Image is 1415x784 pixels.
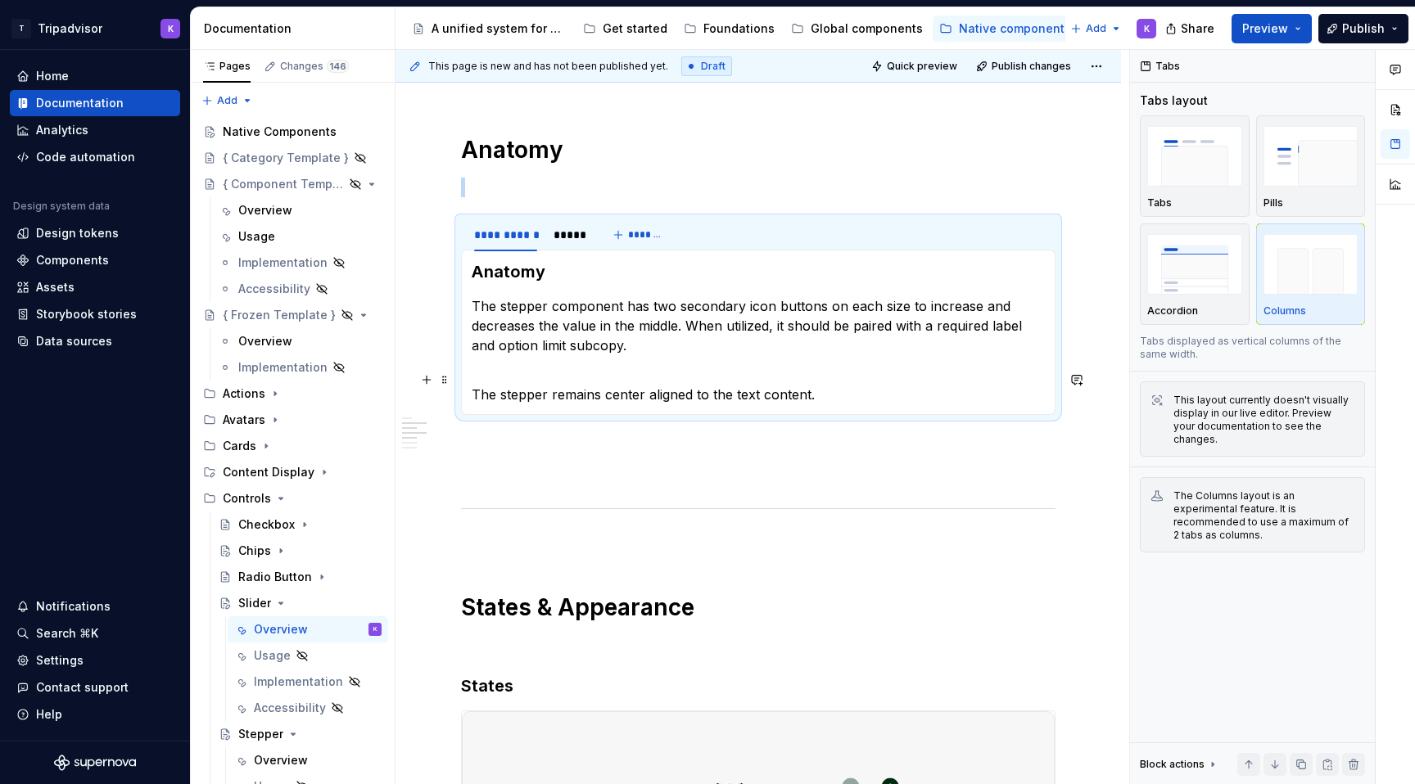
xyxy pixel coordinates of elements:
svg: Supernova Logo [54,755,136,771]
a: Native Components [197,119,388,145]
button: Publish changes [971,55,1078,78]
h1: States & Appearance [461,593,1056,622]
div: Cards [223,438,256,454]
button: Search ⌘K [10,620,180,647]
h1: Anatomy [461,135,1056,164]
p: Tabs displayed as vertical columns of the same width. [1140,335,1365,361]
div: Overview [254,621,308,638]
span: Preview [1242,20,1288,37]
div: Controls [197,485,388,511]
div: K [168,22,174,35]
section-item: Description [472,260,1045,404]
a: Analytics [10,117,180,143]
div: Home [36,68,69,84]
button: TTripadvisorK [3,11,187,46]
a: Overview [228,747,388,773]
a: Implementation [228,669,388,695]
button: placeholderAccordion [1140,223,1250,325]
span: Quick preview [887,60,957,73]
p: Tabs [1147,196,1172,210]
div: { Category Template } [223,150,349,166]
div: Contact support [36,679,129,696]
img: placeholder [1147,126,1242,186]
img: placeholder [1264,234,1358,294]
div: Foundations [703,20,775,37]
button: Contact support [10,674,180,701]
button: Notifications [10,593,180,620]
a: Accessibility [212,276,388,302]
a: Data sources [10,328,180,354]
div: Documentation [204,20,388,37]
div: Native Components [223,124,337,140]
div: Data sources [36,333,112,349]
div: Avatars [197,407,388,433]
button: placeholderColumns [1256,223,1366,325]
p: Columns [1264,304,1306,318]
a: Get started [576,16,674,42]
div: { Frozen Template } [223,307,336,323]
div: Overview [238,202,292,219]
span: 146 [327,60,349,73]
button: placeholderTabs [1140,115,1250,217]
button: placeholderPills [1256,115,1366,217]
div: Block actions [1140,753,1219,776]
a: Implementation [212,250,388,276]
a: Usage [228,642,388,669]
div: Tripadvisor [38,20,102,37]
a: OverviewK [228,616,388,642]
button: Preview [1232,14,1312,43]
div: Actions [223,385,265,402]
div: Changes [280,60,349,73]
span: Add [217,94,237,107]
div: Documentation [36,95,124,111]
a: Global components [784,16,929,42]
div: Assets [36,279,75,295]
a: Settings [10,647,180,674]
button: Add [1065,17,1127,40]
a: Radio Button [212,564,388,590]
a: Foundations [677,16,781,42]
a: Usage [212,223,388,250]
a: { Frozen Template } [197,302,388,328]
div: The Columns layout is an experimental feature. It is recommended to use a maximum of 2 tabs as co... [1173,489,1354,542]
span: Publish changes [992,60,1071,73]
div: Code automation [36,149,135,165]
button: Quick preview [866,55,965,78]
div: Actions [197,381,388,407]
div: Storybook stories [36,306,137,322]
a: Assets [10,274,180,300]
div: Analytics [36,122,88,138]
div: A unified system for every journey. [432,20,567,37]
div: Cards [197,433,388,459]
div: Chips [238,543,271,559]
div: T [11,19,31,38]
div: Implementation [238,359,328,376]
div: Checkbox [238,516,295,533]
button: Add [197,89,258,112]
div: Pages [203,60,251,73]
div: Global components [811,20,923,37]
a: Components [10,247,180,273]
p: The stepper remains center aligned to the text content. [472,365,1045,404]
div: Components [36,252,109,268]
a: Storybook stories [10,301,180,327]
div: Radio Button [238,569,312,585]
a: { Component Template } [197,171,388,197]
a: A unified system for every journey. [405,16,573,42]
button: Publish [1318,14,1408,43]
div: Search ⌘K [36,625,98,642]
a: Stepper [212,721,388,747]
a: Native components [933,16,1078,42]
div: Block actions [1140,758,1205,771]
div: Help [36,706,62,723]
div: Accessibility [254,700,326,716]
a: Code automation [10,144,180,170]
div: Slider [238,595,271,611]
a: Implementation [212,354,388,381]
div: Avatars [223,412,265,428]
div: K [373,621,377,638]
p: Pills [1264,196,1283,210]
p: The stepper component has two secondary icon buttons on each size to increase and decreases the v... [472,296,1045,355]
div: Accessibility [238,281,310,297]
div: Overview [254,752,308,768]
